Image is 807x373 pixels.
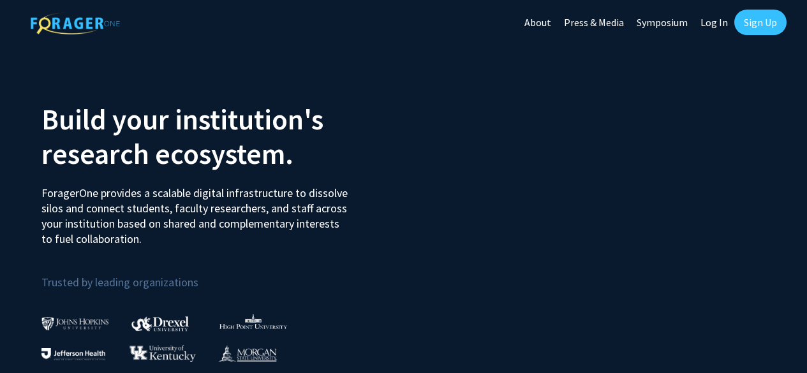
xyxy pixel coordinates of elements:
img: Johns Hopkins University [41,317,109,330]
img: University of Kentucky [130,345,196,362]
img: Thomas Jefferson University [41,348,105,360]
h2: Build your institution's research ecosystem. [41,102,394,171]
iframe: Chat [753,316,797,363]
p: ForagerOne provides a scalable digital infrastructure to dissolve silos and connect students, fac... [41,176,352,247]
img: High Point University [219,314,287,329]
a: Sign Up [734,10,787,35]
img: ForagerOne Logo [31,12,120,34]
img: Morgan State University [218,345,277,362]
p: Trusted by leading organizations [41,257,394,292]
img: Drexel University [131,316,189,331]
